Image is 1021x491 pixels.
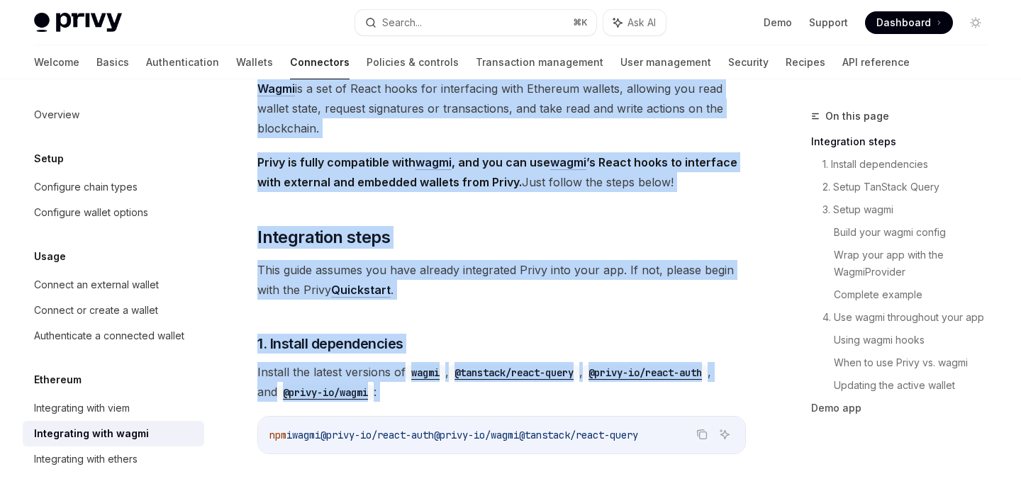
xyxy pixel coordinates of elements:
[331,283,391,298] a: Quickstart
[876,16,931,30] span: Dashboard
[822,306,998,329] a: 4. Use wagmi throughout your app
[822,153,998,176] a: 1. Install dependencies
[34,400,130,417] div: Integrating with viem
[573,17,588,28] span: ⌘ K
[728,45,769,79] a: Security
[277,385,374,399] a: @privy-io/wagmi
[627,16,656,30] span: Ask AI
[277,385,374,400] code: @privy-io/wagmi
[34,179,138,196] div: Configure chain types
[257,79,746,138] span: is a set of React hooks for interfacing with Ethereum wallets, allowing you read wallet state, re...
[23,395,204,421] a: Integrating with viem
[257,334,403,354] span: 1. Install dependencies
[603,10,666,35] button: Ask AI
[476,45,603,79] a: Transaction management
[236,45,273,79] a: Wallets
[865,11,953,34] a: Dashboard
[834,244,998,283] a: Wrap your app with the WagmiProvider
[34,276,159,293] div: Connect an external wallet
[583,365,708,379] a: @privy-io/react-auth
[96,45,129,79] a: Basics
[415,155,452,170] a: wagmi
[825,108,889,125] span: On this page
[23,421,204,446] a: Integrating with wagmi
[34,327,184,344] div: Authenticate a connected wallet
[257,155,737,189] strong: Privy is fully compatible with , and you can use ’s React hooks to interface with external and em...
[620,45,711,79] a: User management
[257,226,390,249] span: Integration steps
[23,298,204,323] a: Connect or create a wallet
[23,200,204,225] a: Configure wallet options
[822,198,998,221] a: 3. Setup wagmi
[34,425,149,442] div: Integrating with wagmi
[23,102,204,128] a: Overview
[286,429,292,441] span: i
[23,272,204,298] a: Connect an external wallet
[34,302,158,319] div: Connect or create a wallet
[320,429,434,441] span: @privy-io/react-auth
[842,45,910,79] a: API reference
[449,365,579,380] code: @tanstack/react-query
[146,45,219,79] a: Authentication
[290,45,350,79] a: Connectors
[292,429,320,441] span: wagmi
[715,425,734,444] button: Ask AI
[34,451,138,468] div: Integrating with ethers
[257,362,746,402] span: Install the latest versions of , , , and :
[834,283,998,306] a: Complete example
[434,429,519,441] span: @privy-io/wagmi
[811,130,998,153] a: Integration steps
[34,45,79,79] a: Welcome
[834,351,998,374] a: When to use Privy vs. wagmi
[449,365,579,379] a: @tanstack/react-query
[693,425,711,444] button: Copy the contents from the code block
[23,174,204,200] a: Configure chain types
[786,45,825,79] a: Recipes
[355,10,596,35] button: Search...⌘K
[23,446,204,472] a: Integrating with ethers
[811,397,998,419] a: Demo app
[257,152,746,192] span: Just follow the steps below!
[406,365,445,379] a: wagmi
[406,365,445,380] code: wagmi
[34,13,122,33] img: light logo
[809,16,848,30] a: Support
[257,260,746,300] span: This guide assumes you have already integrated Privy into your app. If not, please begin with the...
[583,365,708,380] code: @privy-io/react-auth
[34,204,148,221] div: Configure wallet options
[34,248,66,265] h5: Usage
[34,150,64,167] h5: Setup
[23,323,204,349] a: Authenticate a connected wallet
[34,371,82,388] h5: Ethereum
[34,106,79,123] div: Overview
[764,16,792,30] a: Demo
[834,329,998,351] a: Using wagmi hooks
[834,374,998,397] a: Updating the active wallet
[964,11,987,34] button: Toggle dark mode
[550,155,586,170] a: wagmi
[834,221,998,244] a: Build your wagmi config
[367,45,459,79] a: Policies & controls
[519,429,638,441] span: @tanstack/react-query
[822,176,998,198] a: 2. Setup TanStack Query
[257,81,295,96] a: Wagmi
[269,429,286,441] span: npm
[382,14,422,31] div: Search...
